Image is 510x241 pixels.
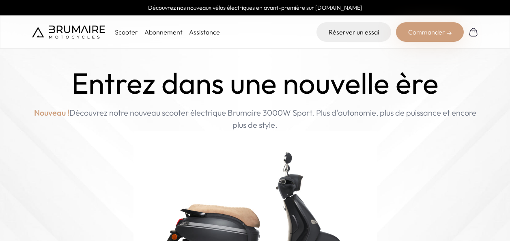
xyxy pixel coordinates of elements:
[115,27,138,37] p: Scooter
[71,67,439,100] h1: Entrez dans une nouvelle ère
[144,28,183,36] a: Abonnement
[32,107,478,131] p: Découvrez notre nouveau scooter électrique Brumaire 3000W Sport. Plus d'autonomie, plus de puissa...
[316,22,391,42] a: Réserver un essai
[32,26,105,39] img: Brumaire Motocycles
[447,31,452,36] img: right-arrow-2.png
[34,107,69,119] span: Nouveau !
[396,22,464,42] div: Commander
[469,27,478,37] img: Panier
[189,28,220,36] a: Assistance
